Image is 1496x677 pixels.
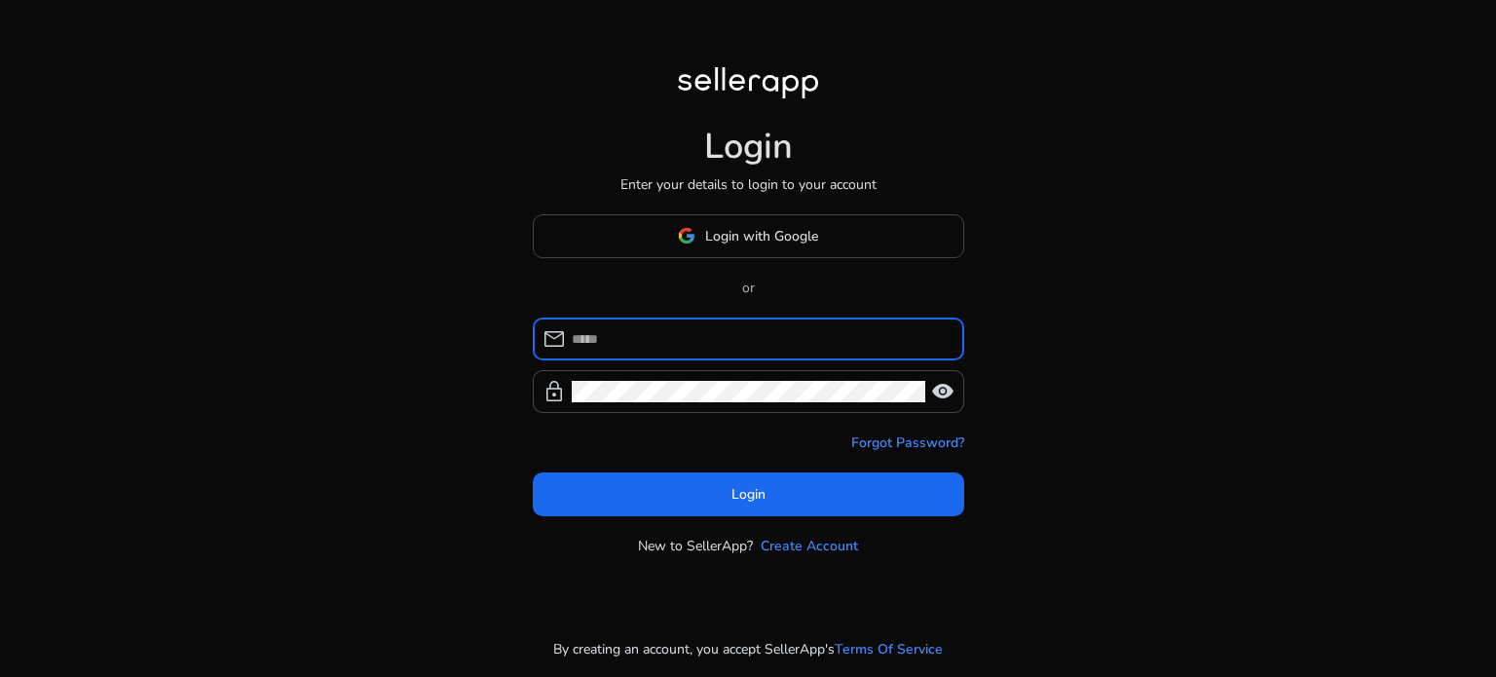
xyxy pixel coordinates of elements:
[533,278,964,298] p: or
[931,380,954,403] span: visibility
[678,227,695,244] img: google-logo.svg
[533,472,964,516] button: Login
[731,484,766,505] span: Login
[705,226,818,246] span: Login with Google
[542,380,566,403] span: lock
[704,126,793,168] h1: Login
[835,639,943,659] a: Terms Of Service
[620,174,877,195] p: Enter your details to login to your account
[533,214,964,258] button: Login with Google
[542,327,566,351] span: mail
[761,536,858,556] a: Create Account
[851,433,964,453] a: Forgot Password?
[638,536,753,556] p: New to SellerApp?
